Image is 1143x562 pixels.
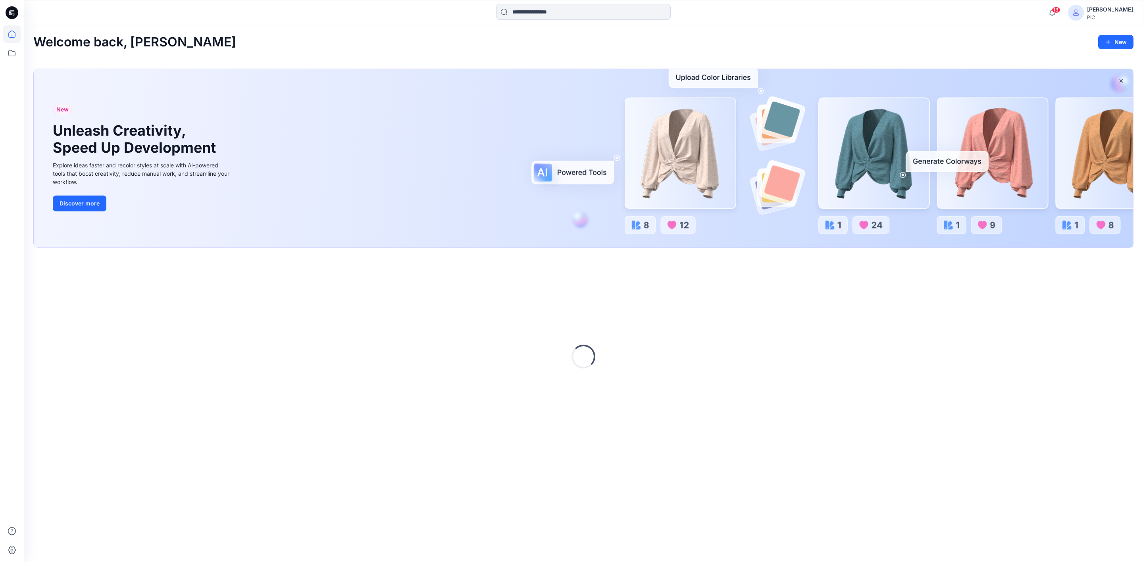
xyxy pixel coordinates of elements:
[53,122,219,156] h1: Unleash Creativity, Speed Up Development
[1087,5,1133,14] div: [PERSON_NAME]
[1073,10,1079,16] svg: avatar
[1052,7,1060,13] span: 13
[1098,35,1133,49] button: New
[53,196,231,211] a: Discover more
[53,196,106,211] button: Discover more
[1087,14,1133,20] div: PIC
[53,161,231,186] div: Explore ideas faster and recolor styles at scale with AI-powered tools that boost creativity, red...
[33,35,236,50] h2: Welcome back, [PERSON_NAME]
[56,105,69,114] span: New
